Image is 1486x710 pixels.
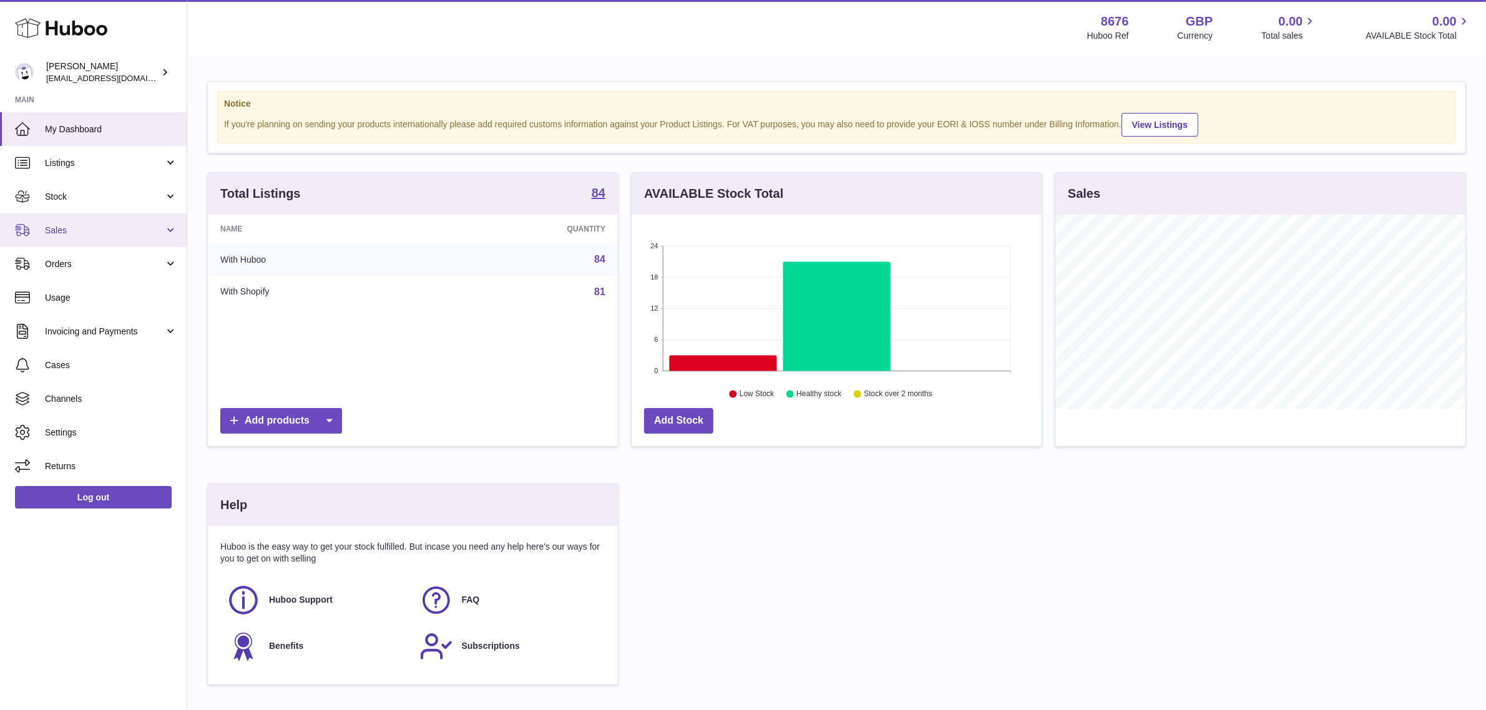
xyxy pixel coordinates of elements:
[1122,113,1198,137] a: View Listings
[208,276,429,308] td: With Shopify
[224,111,1449,137] div: If you're planning on sending your products internationally please add required customs informati...
[419,630,600,663] a: Subscriptions
[220,185,301,202] h3: Total Listings
[1261,13,1317,42] a: 0.00 Total sales
[1432,13,1457,30] span: 0.00
[644,408,713,434] a: Add Stock
[650,273,658,281] text: 18
[227,583,407,617] a: Huboo Support
[1178,30,1213,42] div: Currency
[654,367,658,374] text: 0
[654,336,658,343] text: 6
[650,242,658,250] text: 24
[864,390,932,399] text: Stock over 2 months
[592,187,605,202] a: 84
[46,73,183,83] span: [EMAIL_ADDRESS][DOMAIN_NAME]
[429,215,618,243] th: Quantity
[644,185,783,202] h3: AVAILABLE Stock Total
[269,594,333,606] span: Huboo Support
[1087,30,1129,42] div: Huboo Ref
[594,286,605,297] a: 81
[1366,13,1471,42] a: 0.00 AVAILABLE Stock Total
[45,258,164,270] span: Orders
[45,393,177,405] span: Channels
[419,583,600,617] a: FAQ
[45,427,177,439] span: Settings
[15,63,34,82] img: hello@inoby.co.uk
[1068,185,1100,202] h3: Sales
[1261,30,1317,42] span: Total sales
[462,640,520,652] span: Subscriptions
[220,541,605,565] p: Huboo is the easy way to get your stock fulfilled. But incase you need any help here's our ways f...
[1101,13,1129,30] strong: 8676
[462,594,480,606] span: FAQ
[220,497,247,513] h3: Help
[592,187,605,199] strong: 84
[45,460,177,472] span: Returns
[45,359,177,371] span: Cases
[45,225,164,236] span: Sales
[1366,30,1471,42] span: AVAILABLE Stock Total
[269,640,303,652] span: Benefits
[796,390,842,399] text: Healthy stock
[208,215,429,243] th: Name
[740,390,775,399] text: Low Stock
[45,124,177,135] span: My Dashboard
[45,191,164,203] span: Stock
[45,326,164,338] span: Invoicing and Payments
[1279,13,1303,30] span: 0.00
[15,486,172,508] a: Log out
[208,243,429,276] td: With Huboo
[224,98,1449,110] strong: Notice
[46,61,159,84] div: [PERSON_NAME]
[220,408,342,434] a: Add products
[45,292,177,304] span: Usage
[227,630,407,663] a: Benefits
[1186,13,1213,30] strong: GBP
[650,304,658,312] text: 12
[594,254,605,265] a: 84
[45,157,164,169] span: Listings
